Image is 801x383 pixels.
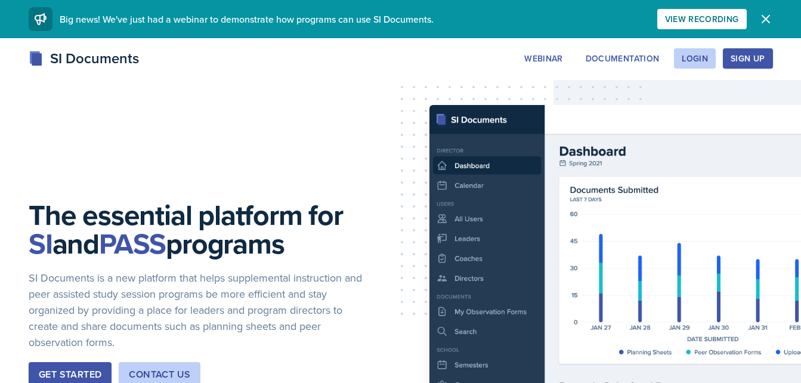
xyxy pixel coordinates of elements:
div: SI Documents [29,48,139,69]
div: Get Started [39,367,101,382]
button: Sign Up [723,48,772,69]
button: Webinar [517,48,570,69]
div: Documentation [586,54,660,63]
div: Contact Us [129,367,190,382]
button: Login [674,48,716,69]
span: Big news! We've just had a webinar to demonstrate how programs can use SI Documents. [60,13,434,26]
div: Sign Up [731,54,765,63]
div: View Recording [665,14,739,24]
div: Login [682,54,708,63]
button: View Recording [657,9,747,29]
button: Documentation [578,48,667,69]
div: Webinar [524,54,562,63]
